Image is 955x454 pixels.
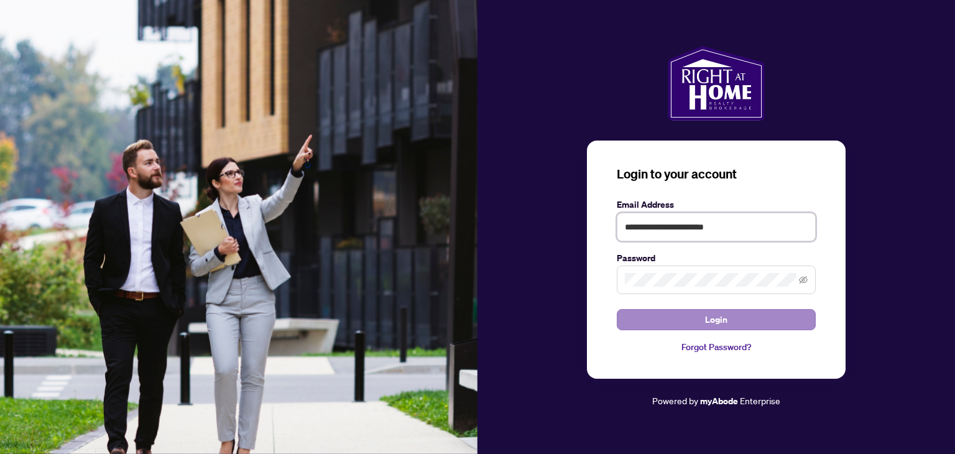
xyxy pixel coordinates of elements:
[617,309,816,330] button: Login
[705,310,727,330] span: Login
[740,395,780,406] span: Enterprise
[668,46,764,121] img: ma-logo
[700,394,738,408] a: myAbode
[617,251,816,265] label: Password
[617,165,816,183] h3: Login to your account
[799,276,808,284] span: eye-invisible
[652,395,698,406] span: Powered by
[617,340,816,354] a: Forgot Password?
[617,198,816,211] label: Email Address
